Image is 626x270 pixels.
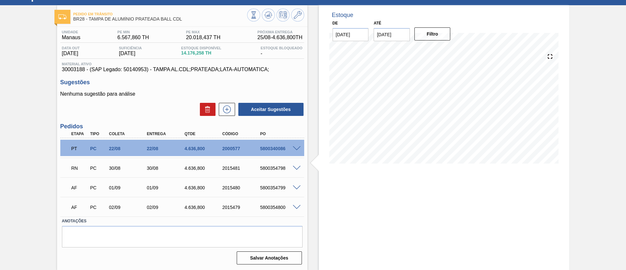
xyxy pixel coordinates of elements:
[70,181,89,195] div: Aguardando Faturamento
[333,28,369,41] input: dd/mm/yyyy
[71,146,88,151] p: PT
[414,27,451,40] button: Filtro
[117,30,149,34] span: PE MIN
[237,251,302,264] button: Salvar Anotações
[183,166,225,171] div: 4.636,800
[119,51,142,56] span: [DATE]
[259,185,301,190] div: 5800354799
[374,28,410,41] input: dd/mm/yyyy
[291,8,304,22] button: Ir ao Master Data / Geral
[332,12,353,19] div: Estoque
[235,102,304,117] div: Aceitar Sugestões
[262,8,275,22] button: Atualizar Gráfico
[259,166,301,171] div: 5800354798
[197,103,216,116] div: Excluir Sugestões
[70,132,89,136] div: Etapa
[73,12,247,16] span: Pedido em Trânsito
[70,200,89,214] div: Aguardando Faturamento
[259,132,301,136] div: PO
[216,103,235,116] div: Nova sugestão
[88,166,108,171] div: Pedido de Compra
[259,146,301,151] div: 5800340086
[238,103,304,116] button: Aceitar Sugestões
[247,8,260,22] button: Visão Geral dos Estoques
[145,205,187,210] div: 02/09/2025
[117,35,149,40] span: 6.567,860 TH
[107,132,150,136] div: Coleta
[60,123,304,130] h3: Pedidos
[221,205,263,210] div: 2015479
[62,35,81,40] span: Manaus
[71,166,88,171] p: RN
[181,46,221,50] span: Estoque Disponível
[107,166,150,171] div: 30/08/2025
[119,46,142,50] span: Suficiência
[88,185,108,190] div: Pedido de Compra
[183,185,225,190] div: 4.636,800
[221,132,263,136] div: Código
[258,30,303,34] span: Próxima Entrega
[221,146,263,151] div: 2000577
[258,35,303,40] span: 25/08 - 4.636,800 TH
[73,17,247,22] span: BR28 - TAMPA DE ALUMÍNIO PRATEADA BALL CDL
[186,30,220,34] span: PE MAX
[71,185,88,190] p: AF
[71,205,88,210] p: AF
[333,21,338,25] label: De
[62,67,303,72] span: 30003188 - (SAP Legado: 50140953) - TAMPA AL.CDL;PRATEADA;LATA-AUTOMATICA;
[107,146,150,151] div: 22/08/2025
[374,21,381,25] label: Até
[62,216,303,226] label: Anotações
[70,161,89,175] div: Em renegociação
[88,146,108,151] div: Pedido de Compra
[186,35,220,40] span: 20.018,437 TH
[259,46,304,56] div: -
[107,185,150,190] div: 01/09/2025
[62,62,303,66] span: Material ativo
[145,166,187,171] div: 30/08/2025
[88,132,108,136] div: Tipo
[183,205,225,210] div: 4.636,800
[276,8,290,22] button: Programar Estoque
[70,141,89,156] div: Pedido em Trânsito
[181,51,221,56] span: 14.176,258 TH
[60,91,304,97] p: Nenhuma sugestão para análise
[259,205,301,210] div: 5800354800
[145,185,187,190] div: 01/09/2025
[261,46,302,50] span: Estoque Bloqueado
[62,30,81,34] span: Unidade
[60,79,304,86] h3: Sugestões
[221,166,263,171] div: 2015481
[183,146,225,151] div: 4.636,800
[107,205,150,210] div: 02/09/2025
[145,132,187,136] div: Entrega
[221,185,263,190] div: 2015480
[62,51,80,56] span: [DATE]
[183,132,225,136] div: Qtde
[58,14,67,19] img: Ícone
[88,205,108,210] div: Pedido de Compra
[145,146,187,151] div: 22/08/2025
[62,46,80,50] span: Data out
